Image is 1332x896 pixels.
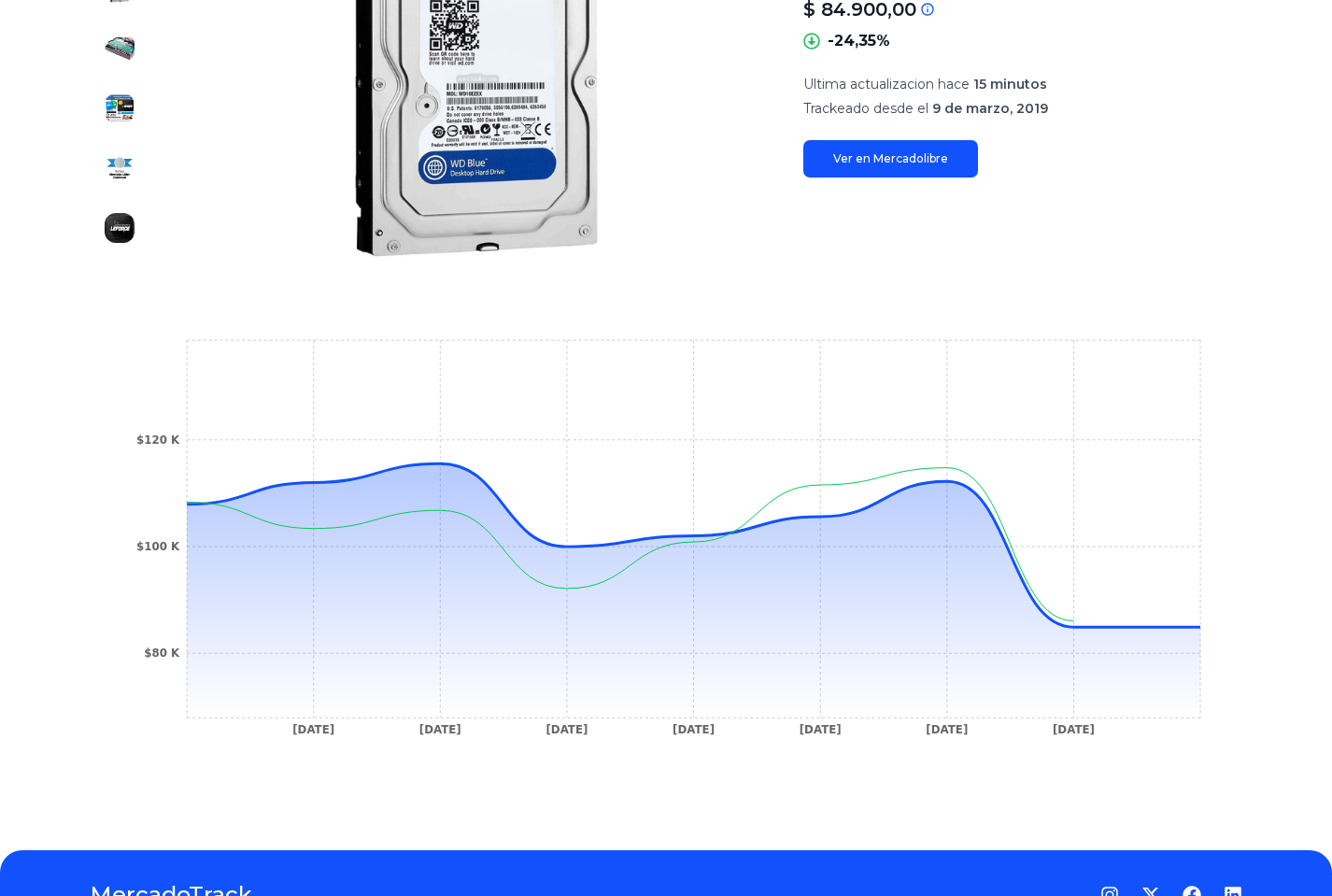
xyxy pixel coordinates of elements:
[803,140,978,178] a: Ver en Mercadolibre
[136,540,180,553] tspan: $100 K
[673,723,715,736] tspan: [DATE]
[803,100,928,117] span: Trackeado desde el
[800,723,842,736] tspan: [DATE]
[828,30,890,52] p: -24,35%
[105,213,135,243] img: Disco Rigido 1tb Western Digital Blue Sata3 7200rpm 64mb
[926,723,968,736] tspan: [DATE]
[419,723,461,736] tspan: [DATE]
[932,100,1048,117] span: 9 de marzo, 2019
[105,153,135,183] img: Disco Rigido 1tb Western Digital Blue Sata3 7200rpm 64mb
[105,34,135,64] img: Disco Rigido 1tb Western Digital Blue Sata3 7200rpm 64mb
[144,647,180,660] tspan: $80 K
[973,76,1047,92] span: 15 minutos
[1053,723,1095,736] tspan: [DATE]
[136,434,180,447] tspan: $120 K
[546,723,588,736] tspan: [DATE]
[292,723,334,736] tspan: [DATE]
[105,93,135,123] img: Disco Rigido 1tb Western Digital Blue Sata3 7200rpm 64mb
[803,76,970,92] span: Ultima actualizacion hace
